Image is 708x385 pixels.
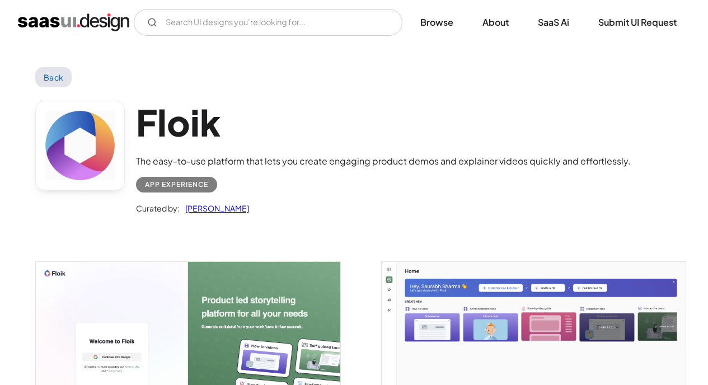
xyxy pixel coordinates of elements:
form: Email Form [134,9,402,36]
a: home [18,13,129,31]
a: Submit UI Request [585,10,690,35]
input: Search UI designs you're looking for... [134,9,402,36]
div: Curated by: [136,201,180,215]
a: Back [35,67,72,87]
a: SaaS Ai [524,10,583,35]
h1: Floik [136,101,631,144]
a: [PERSON_NAME] [180,201,249,215]
a: Browse [407,10,467,35]
a: About [469,10,522,35]
div: App Experience [145,178,208,191]
div: The easy-to-use platform that lets you create engaging product demos and explainer videos quickly... [136,154,631,168]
